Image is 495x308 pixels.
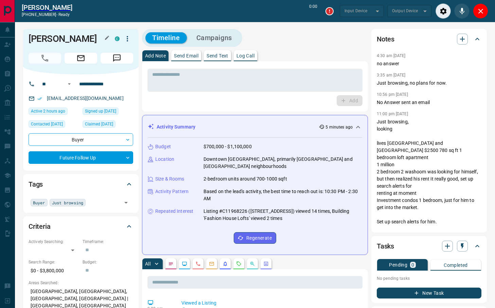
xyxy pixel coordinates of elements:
svg: Calls [195,261,201,267]
p: 11:00 pm [DATE] [377,112,408,116]
p: no answer [377,60,481,67]
div: Thu May 09 2019 [83,107,133,117]
p: Actively Searching: [29,239,79,245]
h2: Criteria [29,221,51,232]
button: Open [121,198,131,207]
span: Message [101,53,133,64]
p: 0 [411,262,414,267]
p: 2-bedroom units around 700-1000 sqft [204,175,287,183]
p: Viewed a Listing [181,300,360,307]
svg: Agent Actions [263,261,269,267]
p: Just browsing, looking lives [GEOGRAPHIC_DATA] and [GEOGRAPHIC_DATA] $2500 780 sq ft 1 bedroom lo... [377,118,481,225]
p: Downtown [GEOGRAPHIC_DATA], primarily [GEOGRAPHIC_DATA] and [GEOGRAPHIC_DATA] neighbourhoods [204,156,362,170]
p: Size & Rooms [155,175,184,183]
span: Contacted [DATE] [31,121,63,127]
p: 3:35 am [DATE] [377,73,406,78]
p: No Answer sent an email [377,99,481,106]
p: Add Note [145,53,166,58]
button: Timeline [145,32,187,44]
div: Tags [29,176,133,192]
span: Email [65,53,97,64]
svg: Email Verified [37,96,42,101]
div: Close [473,3,488,19]
p: Activity Pattern [155,188,189,195]
div: Future Follow Up [29,151,133,164]
a: [PERSON_NAME] [22,3,72,12]
p: 4:30 am [DATE] [377,53,406,58]
svg: Opportunities [250,261,255,267]
p: Budget [155,143,171,150]
h2: Tasks [377,241,394,252]
p: Based on the lead's activity, the best time to reach out is: 10:30 PM - 2:30 AM [204,188,362,202]
p: Log Call [236,53,254,58]
h1: [PERSON_NAME] [29,33,105,44]
div: Buyer [29,133,133,146]
p: Budget: [83,259,133,265]
h2: Tags [29,179,43,190]
span: Signed up [DATE] [85,108,116,115]
span: Buyer [33,199,45,206]
p: Send Text [207,53,228,58]
svg: Listing Alerts [223,261,228,267]
p: All [145,261,151,266]
p: 5 minutes ago [326,124,353,130]
svg: Emails [209,261,214,267]
svg: Lead Browsing Activity [182,261,187,267]
svg: Notes [168,261,174,267]
p: Search Range: [29,259,79,265]
p: Pending [389,262,407,267]
p: 0:00 [309,3,317,19]
div: Wed Oct 15 2025 [29,107,79,117]
span: Call [29,53,61,64]
button: New Task [377,288,481,298]
p: $700,000 - $1,100,000 [204,143,252,150]
p: $0 - $3,800,000 [29,265,79,276]
p: 10:56 pm [DATE] [377,92,408,97]
div: condos.ca [115,36,120,41]
div: Mute [454,3,470,19]
p: Completed [444,263,468,268]
p: Timeframe: [83,239,133,245]
p: No pending tasks [377,273,481,284]
svg: Requests [236,261,242,267]
p: Send Email [174,53,198,58]
div: Activity Summary5 minutes ago [148,121,362,133]
p: Repeated Interest [155,208,193,215]
p: Location [155,156,174,163]
p: Just browsing, no plans for now. [377,80,481,87]
button: Open [65,80,73,88]
a: [EMAIL_ADDRESS][DOMAIN_NAME] [47,96,124,101]
div: Audio Settings [436,3,451,19]
div: Notes [377,31,481,47]
div: Sat Jul 22 2023 [83,120,133,130]
span: ready [58,12,70,17]
button: Regenerate [234,232,276,244]
p: [PHONE_NUMBER] - [22,12,72,18]
span: Claimed [DATE] [85,121,113,127]
p: Listing #C11968226 ([STREET_ADDRESS]) viewed 14 times, Building 'Fashion House Lofts' viewed 2 times [204,208,362,222]
button: Campaigns [190,32,239,44]
p: Areas Searched: [29,280,133,286]
p: Activity Summary [157,123,195,131]
div: Fri Sep 19 2025 [29,120,79,130]
div: Tasks [377,238,481,254]
h2: Notes [377,34,394,45]
span: Just browsing [52,199,83,206]
span: Active 2 hours ago [31,108,65,115]
div: Criteria [29,218,133,235]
